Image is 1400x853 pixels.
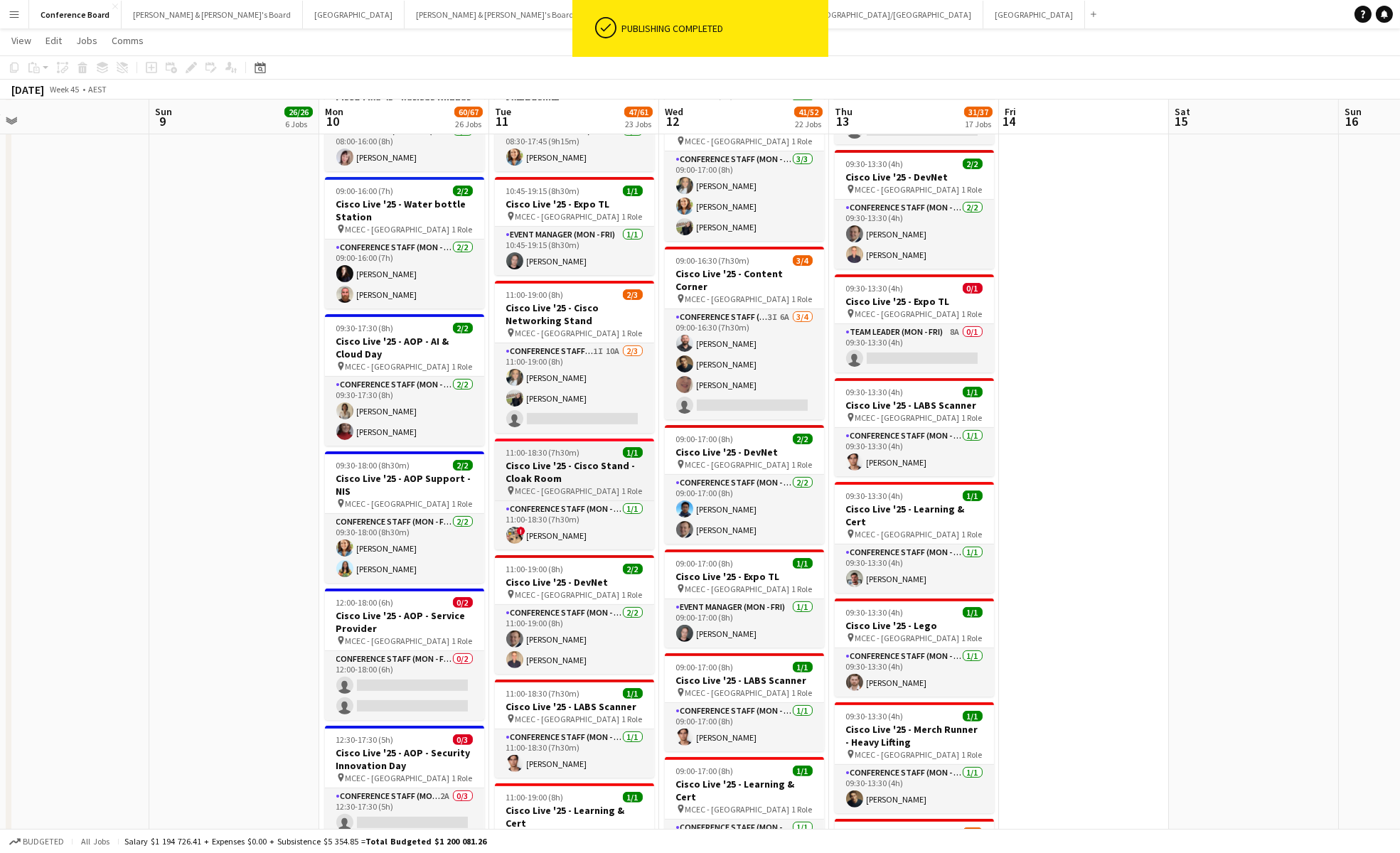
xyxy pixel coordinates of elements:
div: 26 Jobs [455,119,482,129]
span: 09:30-13:30 (4h) [846,711,904,721]
app-job-card: 09:30-13:30 (4h)1/1Cisco Live '25 - Learning & Cert MCEC - [GEOGRAPHIC_DATA]1 RoleConference Staf... [835,482,994,593]
span: All jobs [78,836,112,847]
span: MCEC - [GEOGRAPHIC_DATA] [515,211,620,222]
app-job-card: 09:30-13:30 (4h)1/1Cisco Live '25 - Merch Runner - Heavy Lifting MCEC - [GEOGRAPHIC_DATA]1 RoleCo... [835,702,994,813]
h3: Cisco Live '25 - AOP - Service Provider [325,609,484,635]
span: View [11,34,31,47]
span: MCEC - [GEOGRAPHIC_DATA] [515,485,620,496]
span: 09:30-13:30 (4h) [846,159,904,169]
div: 17 Jobs [965,119,992,129]
span: Jobs [76,34,97,47]
span: 14 [1003,113,1016,129]
span: 1/1 [793,558,813,569]
span: ! [517,527,525,535]
h3: Cisco Live '25 - Expo TL [665,570,824,583]
span: 09:00-16:00 (7h) [336,186,394,196]
span: 11:00-19:00 (8h) [506,289,564,300]
span: 2/2 [963,159,983,169]
app-card-role: Conference Staff (Mon - Fri)2/211:00-19:00 (8h)[PERSON_NAME][PERSON_NAME] [495,605,654,674]
span: MCEC - [GEOGRAPHIC_DATA] [515,714,620,724]
span: 09:00-17:00 (8h) [676,766,734,776]
span: 10 [323,113,343,129]
div: 11:00-19:00 (8h)2/3Cisco Live '25 - Cisco Networking Stand MCEC - [GEOGRAPHIC_DATA]1 RoleConferen... [495,281,654,433]
span: Tue [495,105,511,118]
div: 09:30-17:30 (8h)2/2Cisco Live '25 - AOP - AI & Cloud Day MCEC - [GEOGRAPHIC_DATA]1 RoleConference... [325,314,484,446]
button: [GEOGRAPHIC_DATA] [983,1,1085,28]
button: [PERSON_NAME] & [PERSON_NAME]'s Board [122,1,303,28]
span: 1 Role [622,714,643,724]
h3: Cisco Live '25 - DevNet [835,171,994,183]
app-card-role: Conference Staff (Mon - Fri)1/108:30-17:45 (9h15m)[PERSON_NAME] [495,123,654,171]
span: 1 Role [962,749,983,760]
app-card-role: Conference Staff (Mon - Fri)1/111:00-18:30 (7h30m)![PERSON_NAME] [495,501,654,549]
span: 11:00-19:00 (8h) [506,792,564,803]
app-card-role: Conference Staff (Mon - Fri)0/212:00-18:00 (6h) [325,651,484,720]
app-card-role: Conference Staff (Mon - Fri)1/109:30-13:30 (4h)[PERSON_NAME] [835,428,994,476]
app-job-card: 09:00-17:00 (8h)1/1Cisco Live '25 - Expo TL MCEC - [GEOGRAPHIC_DATA]1 RoleEvent Manager (Mon - Fr... [665,549,824,648]
app-job-card: 09:00-17:00 (8h)1/1Cisco Live '25 - LABS Scanner MCEC - [GEOGRAPHIC_DATA]1 RoleConference Staff (... [665,653,824,751]
h3: Cisco Live '25 - Learning & Cert [665,778,824,803]
span: 1 Role [452,635,473,646]
app-card-role: Conference Staff (Mon - Fri)2/209:30-13:30 (4h)[PERSON_NAME][PERSON_NAME] [835,200,994,269]
span: 09:30-18:00 (8h30m) [336,460,410,471]
app-card-role: Team Leader (Mon - Fri)1/108:00-16:00 (8h)[PERSON_NAME] [325,123,484,171]
span: 2/2 [453,186,473,196]
span: MCEC - [GEOGRAPHIC_DATA] [685,584,790,594]
span: 13 [833,113,853,129]
span: 1 Role [962,529,983,540]
a: Edit [40,31,68,50]
app-card-role: Conference Staff (Mon - Fri)1I10A2/311:00-19:00 (8h)[PERSON_NAME][PERSON_NAME] [495,343,654,433]
span: MCEC - [GEOGRAPHIC_DATA] [346,224,450,235]
span: Sat [1175,105,1190,118]
div: 09:30-13:30 (4h)1/1Cisco Live '25 - Lego MCEC - [GEOGRAPHIC_DATA]1 RoleConference Staff (Mon - Fr... [835,599,994,697]
span: 1/1 [963,490,983,501]
div: 09:00-16:00 (7h)2/2Cisco Live '25 - Water bottle Station MCEC - [GEOGRAPHIC_DATA]1 RoleConference... [325,177,484,309]
span: 1/1 [623,447,643,458]
span: 15 [1172,113,1190,129]
span: Thu [835,105,853,118]
span: 11 [493,113,511,129]
span: MCEC - [GEOGRAPHIC_DATA] [346,361,450,372]
span: Edit [46,34,62,47]
app-card-role: Conference Staff (Mon - Fri)2/209:30-17:30 (8h)[PERSON_NAME][PERSON_NAME] [325,377,484,446]
app-job-card: 09:30-13:30 (4h)2/2Cisco Live '25 - DevNet MCEC - [GEOGRAPHIC_DATA]1 RoleConference Staff (Mon - ... [835,150,994,269]
span: MCEC - [GEOGRAPHIC_DATA] [685,804,790,815]
span: 1/1 [963,387,983,397]
app-job-card: 09:00-16:30 (7h30m)3/4Cisco Live '25 - Content Corner MCEC - [GEOGRAPHIC_DATA]1 RoleConference St... [665,247,824,419]
span: Sun [1345,105,1362,118]
app-card-role: Conference Staff (Mon - Fri)1/109:30-13:30 (4h)[PERSON_NAME] [835,544,994,593]
app-card-role: Event Manager (Mon - Fri)1/109:00-17:00 (8h)[PERSON_NAME] [665,599,824,648]
span: MCEC - [GEOGRAPHIC_DATA] [855,184,960,195]
span: 09:30-13:30 (4h) [846,387,904,397]
span: 47/61 [624,107,653,117]
span: 1 Role [792,136,813,146]
span: 1 Role [792,459,813,470]
span: Budgeted [23,837,64,847]
span: 31/37 [964,107,993,117]
div: 12:00-18:00 (6h)0/2Cisco Live '25 - AOP - Service Provider MCEC - [GEOGRAPHIC_DATA]1 RoleConferen... [325,589,484,720]
span: Sun [155,105,172,118]
span: 0/1 [963,283,983,294]
span: 41/52 [794,107,823,117]
span: 09:30-13:30 (4h) [846,490,904,501]
span: 1/1 [963,607,983,618]
div: 09:00-17:00 (8h)2/2Cisco Live '25 - DevNet MCEC - [GEOGRAPHIC_DATA]1 RoleConference Staff (Mon - ... [665,425,824,544]
span: 1/3 [963,827,983,838]
div: 10:45-19:15 (8h30m)1/1Cisco Live '25 - Expo TL MCEC - [GEOGRAPHIC_DATA]1 RoleEvent Manager (Mon -... [495,177,654,275]
app-card-role: Conference Staff (Mon - Fri)2/209:00-17:00 (8h)[PERSON_NAME][PERSON_NAME] [665,475,824,544]
div: 6 Jobs [285,119,312,129]
app-card-role: Conference Staff (Mon - Fri)1/109:30-13:30 (4h)[PERSON_NAME] [835,648,994,697]
span: 2/3 [623,289,643,300]
span: 09:00-16:30 (7h30m) [676,255,750,266]
span: 0/2 [453,597,473,608]
app-job-card: 09:30-18:00 (8h30m)2/2Cisco Live '25 - AOP Support -NIS MCEC - [GEOGRAPHIC_DATA]1 RoleConference ... [325,451,484,583]
span: 1 Role [622,328,643,338]
app-card-role: Conference Staff (Mon - Fri)1/109:00-17:00 (8h)[PERSON_NAME] [665,703,824,751]
h3: Cisco Live '25 - DevNet [665,446,824,458]
span: 1 Role [622,485,643,496]
span: 60/67 [454,107,483,117]
app-job-card: 11:00-18:30 (7h30m)1/1Cisco Live '25 - Cisco Stand - Cloak Room MCEC - [GEOGRAPHIC_DATA]1 RoleCon... [495,439,654,549]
